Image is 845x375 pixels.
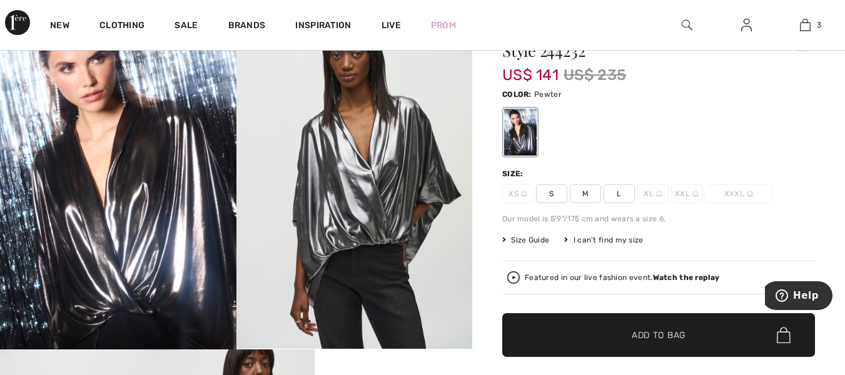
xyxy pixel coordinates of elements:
[705,184,772,203] span: XXXL
[776,17,834,32] a: 3
[175,20,198,33] a: Sale
[632,329,686,342] span: Add to Bag
[671,184,702,203] span: XXL
[604,184,635,203] span: L
[817,19,821,31] span: 3
[502,90,532,99] span: Color:
[431,19,456,32] a: Prom
[50,20,69,33] a: New
[507,271,520,284] img: Watch the replay
[504,109,537,156] div: Pewter
[536,184,567,203] span: S
[637,184,669,203] span: XL
[502,184,534,203] span: XS
[656,191,662,197] img: ring-m.svg
[564,234,643,246] div: I can't find my size
[295,20,351,33] span: Inspiration
[502,234,549,246] span: Size Guide
[5,10,30,35] img: 1ère Avenue
[570,184,601,203] span: M
[800,17,811,32] img: My Bag
[502,313,815,357] button: Add to Bag
[382,19,401,32] a: Live
[564,64,626,86] span: US$ 235
[525,274,719,282] div: Featured in our live fashion event.
[502,168,526,179] div: Size:
[534,90,562,99] span: Pewter
[502,54,559,84] span: US$ 141
[741,17,752,32] img: My Info
[765,281,832,312] iframe: Opens a widget where you can find more information
[99,20,144,33] a: Clothing
[521,191,527,197] img: ring-m.svg
[692,191,699,197] img: ring-m.svg
[777,327,791,344] img: Bag.svg
[682,17,692,32] img: search the website
[228,20,266,33] a: Brands
[747,191,753,197] img: ring-m.svg
[653,273,720,282] strong: Watch the replay
[502,213,815,224] div: Our model is 5'9"/175 cm and wears a size 6.
[731,17,762,33] a: Sign In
